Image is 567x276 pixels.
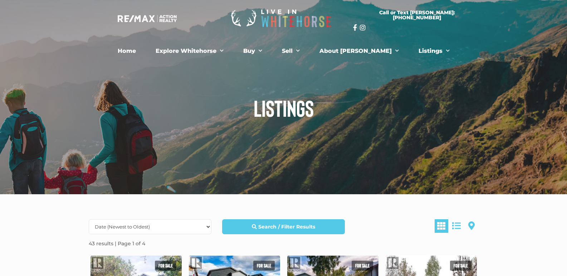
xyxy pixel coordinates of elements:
[150,44,229,58] a: Explore Whitehorse
[222,219,345,234] a: Search / Filter Results
[413,44,455,58] a: Listings
[277,44,305,58] a: Sell
[83,96,484,119] h1: Listings
[155,261,176,271] span: For sale
[450,261,471,271] span: For sale
[112,44,141,58] a: Home
[89,240,145,247] strong: 43 results | Page 1 of 4
[258,224,315,230] strong: Search / Filter Results
[353,6,481,24] a: Call or Text [PERSON_NAME]: [PHONE_NUMBER]
[238,44,268,58] a: Buy
[87,44,480,58] nav: Menu
[314,44,404,58] a: About [PERSON_NAME]
[362,10,473,20] span: Call or Text [PERSON_NAME]: [PHONE_NUMBER]
[352,261,373,271] span: For sale
[253,261,275,271] span: For sale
